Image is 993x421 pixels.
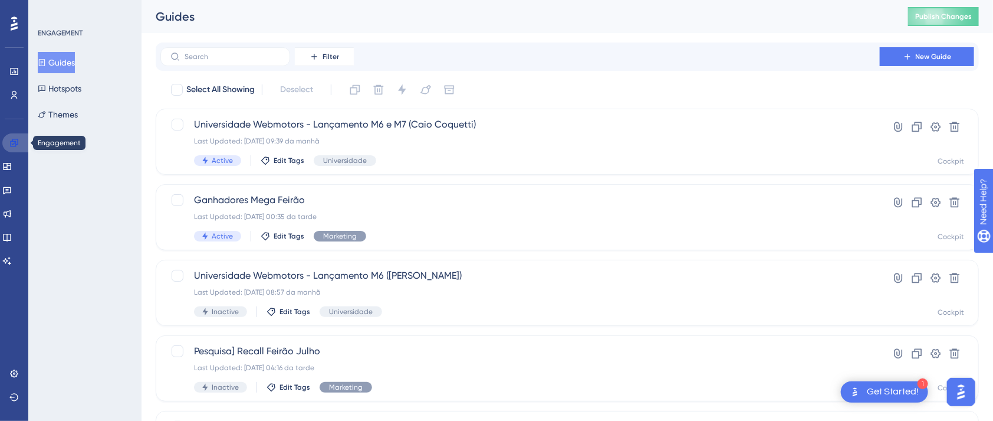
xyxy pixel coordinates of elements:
div: Last Updated: [DATE] 08:57 da manhã [194,288,846,297]
button: Edit Tags [261,156,304,165]
button: Hotspots [38,78,81,99]
span: Deselect [280,83,313,97]
span: Active [212,231,233,241]
span: Active [212,156,233,165]
span: Publish Changes [915,12,972,21]
button: Themes [38,104,78,125]
button: Guides [38,52,75,73]
span: Universidade Webmotors - Lançamento M6 ([PERSON_NAME]) [194,269,846,283]
span: Edit Tags [280,307,310,316]
input: Search [185,53,280,61]
iframe: UserGuiding AI Assistant Launcher [943,374,979,410]
span: Universidade Webmotors - Lançamento M6 e M7 (Caio Coquetti) [194,118,846,132]
span: Need Help? [28,3,74,17]
span: Inactive [212,383,239,392]
div: ENGAGEMENT [38,28,83,38]
button: Edit Tags [261,231,304,241]
span: Filter [323,52,339,61]
span: Universidade [329,307,373,316]
span: Universidade [323,156,367,165]
span: Edit Tags [274,156,304,165]
button: Publish Changes [908,7,979,26]
span: Marketing [323,231,357,241]
span: Select All Showing [186,83,255,97]
button: Edit Tags [267,307,310,316]
div: Open Get Started! checklist, remaining modules: 1 [841,381,928,403]
div: Cockpit [938,232,964,241]
button: Filter [295,47,354,66]
div: Last Updated: [DATE] 04:16 da tarde [194,363,846,373]
div: Guides [156,8,879,25]
div: Cockpit [938,383,964,393]
span: New Guide [916,52,952,61]
div: Get Started! [867,386,919,399]
span: Ganhadores Mega Feirão [194,193,846,207]
button: New Guide [880,47,974,66]
div: Last Updated: [DATE] 09:39 da manhã [194,136,846,146]
button: Edit Tags [267,383,310,392]
div: Cockpit [938,156,964,166]
span: Inactive [212,307,239,316]
button: Deselect [269,79,324,100]
span: Edit Tags [274,231,304,241]
img: launcher-image-alternative-text [848,385,862,399]
span: Marketing [329,383,363,392]
div: 1 [918,378,928,389]
div: Cockpit [938,308,964,317]
span: Edit Tags [280,383,310,392]
div: Last Updated: [DATE] 00:35 da tarde [194,212,846,221]
span: Pesquisa] Recall Feirão Julho [194,344,846,358]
